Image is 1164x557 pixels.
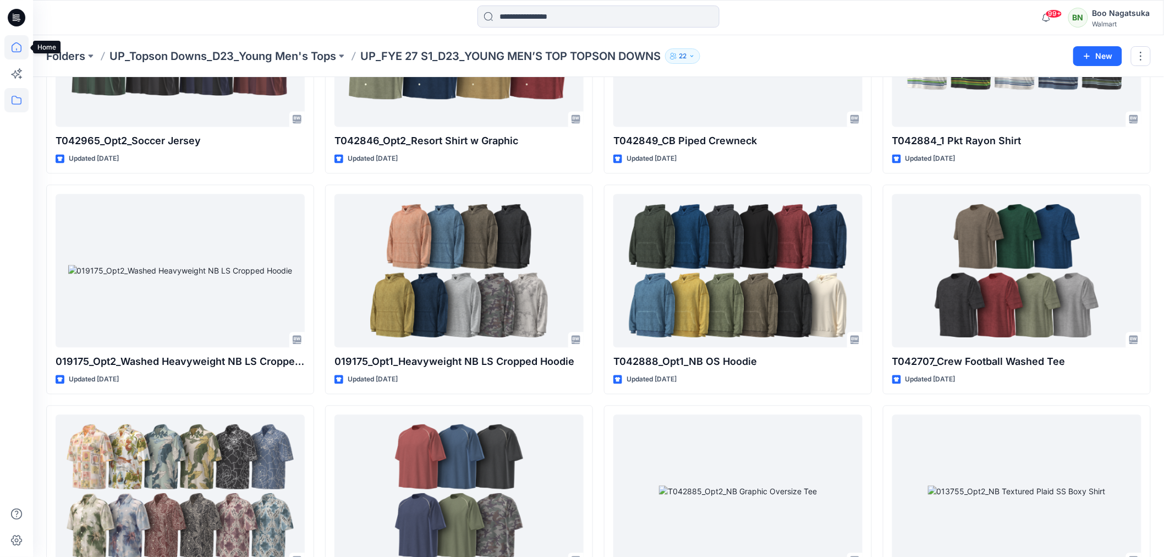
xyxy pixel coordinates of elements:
[334,354,584,370] p: 019175_Opt1_Heavyweight NB LS Cropped Hoodie
[892,194,1141,347] a: T042707_Crew Football Washed Tee
[334,194,584,347] a: 019175_Opt1_Heavyweight NB LS Cropped Hoodie
[1092,20,1150,28] div: Walmart
[69,154,119,165] p: Updated [DATE]
[334,134,584,149] p: T042846_Opt2_Resort Shirt w Graphic
[892,354,1141,370] p: T042707_Crew Football Washed Tee
[627,374,677,386] p: Updated [DATE]
[905,154,956,165] p: Updated [DATE]
[1092,7,1150,20] div: Boo Nagatsuka
[613,354,863,370] p: T042888_Opt1_NB OS Hoodie
[905,374,956,386] p: Updated [DATE]
[613,194,863,347] a: T042888_Opt1_NB OS Hoodie
[360,48,661,64] p: UP_FYE 27 S1_D23_YOUNG MEN’S TOP TOPSON DOWNS
[1068,8,1088,28] div: BN
[627,154,677,165] p: Updated [DATE]
[56,194,305,347] a: 019175_Opt2_Washed Heavyweight NB LS Cropped Hoodie
[892,134,1141,149] p: T042884_1 Pkt Rayon Shirt
[109,48,336,64] a: UP_Topson Downs_D23_Young Men's Tops
[56,354,305,370] p: 019175_Opt2_Washed Heavyweight NB LS Cropped Hoodie
[1073,46,1122,66] button: New
[348,374,398,386] p: Updated [DATE]
[1046,9,1062,18] span: 99+
[613,134,863,149] p: T042849_CB Piped Crewneck
[69,374,119,386] p: Updated [DATE]
[56,134,305,149] p: T042965_Opt2_Soccer Jersey
[348,154,398,165] p: Updated [DATE]
[46,48,85,64] a: Folders
[665,48,700,64] button: 22
[679,50,687,62] p: 22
